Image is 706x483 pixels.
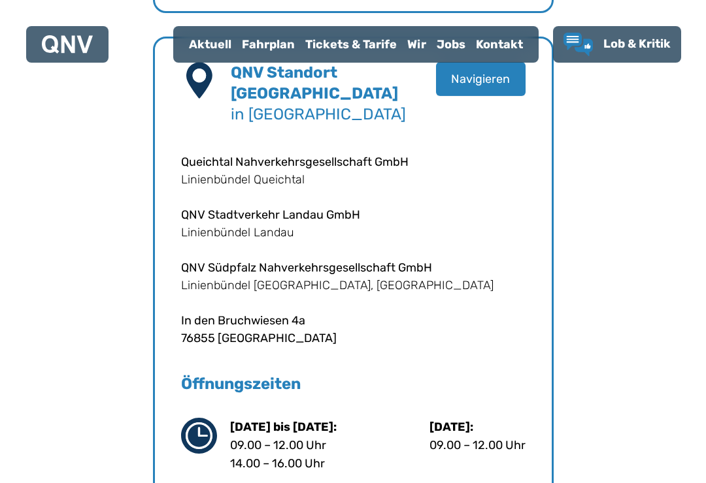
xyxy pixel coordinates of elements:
[42,35,93,54] img: QNV Logo
[181,277,526,294] p: Linienbündel [GEOGRAPHIC_DATA], [GEOGRAPHIC_DATA]
[402,27,431,61] a: Wir
[42,31,93,57] a: QNV Logo
[181,259,526,277] p: QNV Südpfalz Nahverkehrsgesellschaft GmbH
[181,171,526,189] p: Linienbündel Queichtal
[431,27,471,61] a: Jobs
[231,62,406,125] h4: in [GEOGRAPHIC_DATA]
[230,436,337,473] p: 09.00 – 12.00 Uhr 14.00 – 16.00 Uhr
[181,224,526,241] p: Linienbündel Landau
[300,27,402,61] a: Tickets & Tarife
[230,418,337,436] p: [DATE] bis [DATE]:
[181,206,526,224] p: QNV Stadtverkehr Landau GmbH
[603,37,671,51] span: Lob & Kritik
[429,436,526,454] p: 09.00 – 12.00 Uhr
[184,27,237,61] a: Aktuell
[181,312,526,347] p: In den Bruchwiesen 4a 76855 [GEOGRAPHIC_DATA]
[181,373,526,394] h5: Öffnungszeiten
[429,418,526,436] p: [DATE]:
[237,27,300,61] a: Fahrplan
[563,33,671,56] a: Lob & Kritik
[471,27,528,61] a: Kontakt
[181,153,526,171] p: Queichtal Nahverkehrsgesellschaft GmbH
[231,63,398,102] b: QNV Standort [GEOGRAPHIC_DATA]
[436,62,526,96] button: Navigieren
